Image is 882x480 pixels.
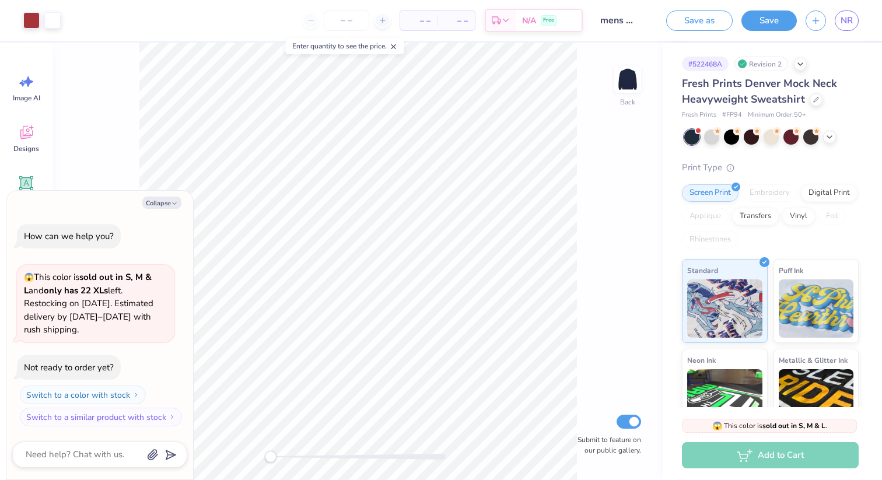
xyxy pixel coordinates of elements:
span: This color is . [712,421,827,431]
span: 😱 [24,272,34,283]
span: – – [407,15,430,27]
img: Metallic & Glitter Ink [779,369,854,428]
a: NR [835,10,859,31]
img: Switch to a color with stock [132,391,139,398]
img: Puff Ink [779,279,854,338]
div: # 522468A [682,57,729,71]
img: Switch to a similar product with stock [169,414,176,421]
button: Switch to a color with stock [20,386,146,404]
div: Print Type [682,161,859,174]
span: Neon Ink [687,354,716,366]
img: Standard [687,279,762,338]
div: Back [620,97,635,107]
span: # FP94 [722,110,742,120]
div: Applique [682,208,729,225]
div: Enter quantity to see the price. [286,38,404,54]
div: Screen Print [682,184,738,202]
span: N/A [522,15,536,27]
span: Puff Ink [779,264,803,276]
div: Embroidery [742,184,797,202]
div: Revision 2 [734,57,788,71]
strong: sold out in S, M & L [24,271,152,296]
input: – – [324,10,369,31]
div: How can we help you? [24,230,114,242]
button: Save [741,10,797,31]
span: 😱 [712,421,722,432]
div: Transfers [732,208,779,225]
strong: only has 22 XLs [44,285,108,296]
button: Collapse [142,197,181,209]
span: Free [543,16,554,24]
span: Fresh Prints Denver Mock Neck Heavyweight Sweatshirt [682,76,837,106]
div: Foil [818,208,846,225]
span: Image AI [13,93,40,103]
span: Minimum Order: 50 + [748,110,806,120]
img: Neon Ink [687,369,762,428]
span: Metallic & Glitter Ink [779,354,848,366]
strong: sold out in S, M & L [762,421,825,430]
span: – – [444,15,468,27]
span: Designs [13,144,39,153]
div: Digital Print [801,184,857,202]
span: NR [841,14,853,27]
input: Untitled Design [591,9,649,32]
span: Fresh Prints [682,110,716,120]
button: Switch to a similar product with stock [20,408,182,426]
div: Rhinestones [682,231,738,248]
span: Standard [687,264,718,276]
img: Back [616,68,639,91]
span: This color is and left. Restocking on [DATE]. Estimated delivery by [DATE]–[DATE] with rush shipp... [24,271,153,335]
div: Accessibility label [265,451,276,463]
div: Vinyl [782,208,815,225]
div: Not ready to order yet? [24,362,114,373]
label: Submit to feature on our public gallery. [571,435,641,456]
button: Save as [666,10,733,31]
